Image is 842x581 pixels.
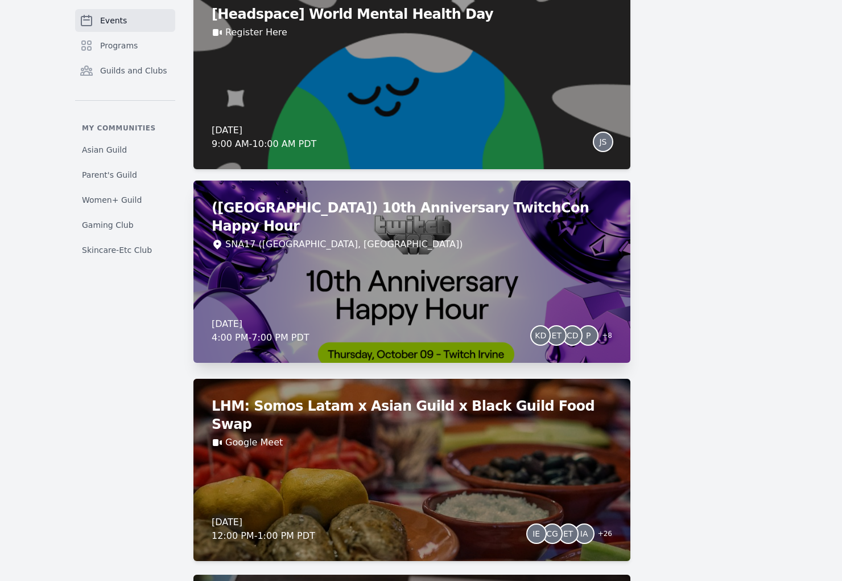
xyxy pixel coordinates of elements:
span: Guilds and Clubs [100,65,167,76]
span: IA [580,530,588,538]
span: Parent's Guild [82,169,137,181]
p: My communities [75,124,175,133]
h2: LHM: Somos Latam x Asian Guild x Black Guild Food Swap [212,397,612,433]
span: CD [567,332,579,339]
a: Skincare-Etc Club [75,240,175,260]
span: JS [599,138,606,146]
a: Women+ Guild [75,190,175,210]
a: Programs [75,34,175,57]
span: Gaming Club [82,219,134,231]
div: [DATE] 12:00 PM - 1:00 PM PDT [212,515,315,543]
span: IE [533,530,540,538]
div: [DATE] 4:00 PM - 7:00 PM PDT [212,317,309,345]
span: Programs [100,40,138,51]
a: Guilds and Clubs [75,59,175,82]
span: + 26 [591,527,612,543]
a: LHM: Somos Latam x Asian Guild x Black Guild Food SwapGoogle Meet[DATE]12:00 PM-1:00 PM PDTIECGET... [193,379,630,561]
div: [DATE] 9:00 AM - 10:00 AM PDT [212,124,316,151]
h2: ([GEOGRAPHIC_DATA]) 10th Anniversary TwitchCon Happy Hour [212,199,612,235]
h2: [Headspace] World Mental Health Day [212,5,612,23]
span: Women+ Guild [82,194,142,206]
span: P [586,332,591,339]
span: CG [546,530,558,538]
span: + 8 [595,329,612,345]
a: Asian Guild [75,140,175,160]
span: Skincare-Etc Club [82,244,152,256]
a: Parent's Guild [75,165,175,185]
a: Events [75,9,175,32]
span: KD [535,332,546,339]
span: ET [563,530,573,538]
a: Google Meet [225,436,283,449]
span: Asian Guild [82,144,127,156]
a: Gaming Club [75,215,175,235]
a: ([GEOGRAPHIC_DATA]) 10th Anniversary TwitchCon Happy HourSNA17 ([GEOGRAPHIC_DATA], [GEOGRAPHIC_DA... [193,181,630,363]
nav: Sidebar [75,9,175,260]
a: Register Here [225,26,287,39]
span: Events [100,15,127,26]
span: ET [552,332,562,339]
div: SNA17 ([GEOGRAPHIC_DATA], [GEOGRAPHIC_DATA]) [225,238,463,251]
